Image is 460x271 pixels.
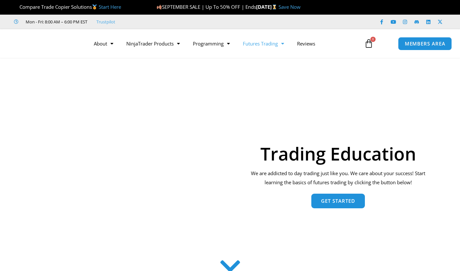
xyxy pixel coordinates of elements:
a: Save Now [279,4,301,10]
span: 0 [370,37,376,42]
a: Programming [186,36,236,51]
img: LogoAI | Affordable Indicators – NinjaTrader [11,32,81,55]
span: Get Started [321,199,355,203]
p: We are addicted to day trading just like you. We care about your success! Start learning the basi... [247,169,429,187]
span: MEMBERS AREA [405,41,445,46]
a: 0 [354,34,383,53]
img: 🏆 [14,5,19,9]
span: SEPTEMBER SALE | Up To 50% OFF | Ends [156,4,256,10]
a: Start Here [99,4,121,10]
img: 🍂 [157,5,162,9]
a: NinjaTrader Products [120,36,186,51]
a: Trustpilot [96,18,115,26]
strong: [DATE] [256,4,279,10]
span: Compare Trade Copier Solutions [14,4,121,10]
a: Reviews [291,36,322,51]
a: About [87,36,120,51]
a: MEMBERS AREA [398,37,452,50]
img: 🥇 [92,5,97,9]
img: AdobeStock 293954085 1 Converted | Affordable Indicators – NinjaTrader [31,92,234,247]
nav: Menu [87,36,359,51]
a: Futures Trading [236,36,291,51]
h1: Trading Education [247,145,429,162]
img: ⌛ [272,5,277,9]
a: Get Started [311,194,365,208]
span: Mon - Fri: 8:00 AM – 6:00 PM EST [24,18,87,26]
